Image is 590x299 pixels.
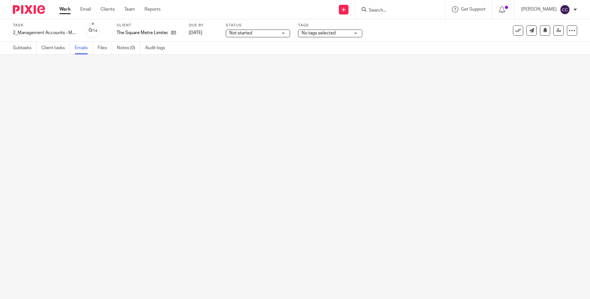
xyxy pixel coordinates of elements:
div: 2_Management Accounts - Monthly - NEW - FWD [13,30,77,36]
span: No tags selected [302,31,336,35]
p: The Square Metre Limited [117,30,168,36]
a: Email [80,6,91,13]
span: Not started [229,31,252,35]
a: Client tasks [41,42,70,54]
label: Client [117,23,181,28]
button: Snooze task [540,25,550,36]
a: Team [124,6,135,13]
i: Open client page [171,30,176,35]
p: [PERSON_NAME] [521,6,557,13]
input: Search [368,8,426,14]
a: Clients [101,6,115,13]
div: 0 [89,27,97,34]
a: Reports [145,6,161,13]
label: Task [13,23,77,28]
img: Pixie [13,5,45,14]
a: Notes (0) [117,42,140,54]
a: Reassign task [553,25,564,36]
a: Subtasks [13,42,37,54]
a: Audit logs [145,42,170,54]
a: Send new email to The Square Metre Limited [526,25,537,36]
label: Status [226,23,290,28]
small: /14 [92,29,97,32]
span: Get Support [461,7,486,12]
a: Files [98,42,112,54]
a: Emails [75,42,93,54]
label: Tags [298,23,362,28]
a: Work [59,6,71,13]
span: [DATE] [189,31,202,35]
label: Due by [189,23,218,28]
img: svg%3E [560,5,570,15]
